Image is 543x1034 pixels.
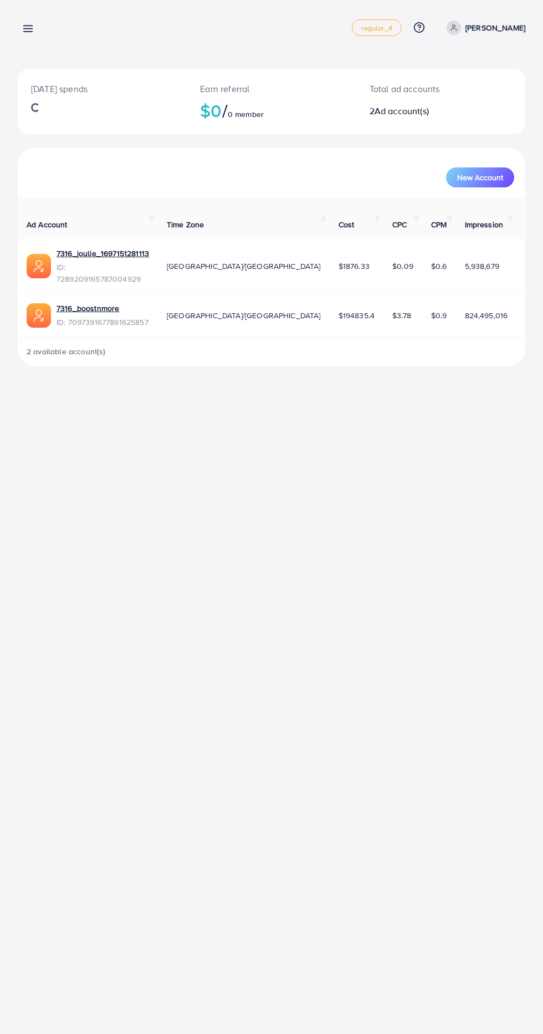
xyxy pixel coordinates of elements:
a: 7316_joulie_1697151281113 [57,248,149,259]
span: Ad account(s) [375,105,429,117]
span: $0.9 [431,310,447,321]
span: ID: 7289209165787004929 [57,262,149,284]
span: regular_4 [361,24,392,32]
span: / [222,98,228,123]
span: 0 member [228,109,264,120]
span: $0.09 [392,261,413,272]
span: Ad Account [27,219,68,230]
span: 2 available account(s) [27,346,106,357]
span: Impression [465,219,504,230]
span: $3.78 [392,310,411,321]
button: New Account [446,167,514,187]
p: [DATE] spends [31,82,173,95]
a: 7316_boostnmore [57,303,148,314]
a: regular_4 [352,19,401,36]
span: [GEOGRAPHIC_DATA]/[GEOGRAPHIC_DATA] [167,261,321,272]
span: [GEOGRAPHIC_DATA]/[GEOGRAPHIC_DATA] [167,310,321,321]
span: $0.6 [431,261,447,272]
h2: 2 [370,106,470,116]
span: CPC [392,219,407,230]
span: Cost [339,219,355,230]
p: [PERSON_NAME] [465,21,525,34]
span: $194835.4 [339,310,375,321]
p: Total ad accounts [370,82,470,95]
h2: $0 [200,100,342,121]
span: CPM [431,219,447,230]
span: ID: 7097391677861625857 [57,317,148,328]
span: New Account [457,174,503,181]
img: ic-ads-acc.e4c84228.svg [27,254,51,278]
iframe: Chat [496,984,535,1026]
p: Earn referral [200,82,342,95]
a: [PERSON_NAME] [442,21,525,35]
span: 824,495,016 [465,310,508,321]
span: 5,938,679 [465,261,499,272]
span: $1876.33 [339,261,370,272]
img: ic-ads-acc.e4c84228.svg [27,303,51,328]
span: Time Zone [167,219,204,230]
